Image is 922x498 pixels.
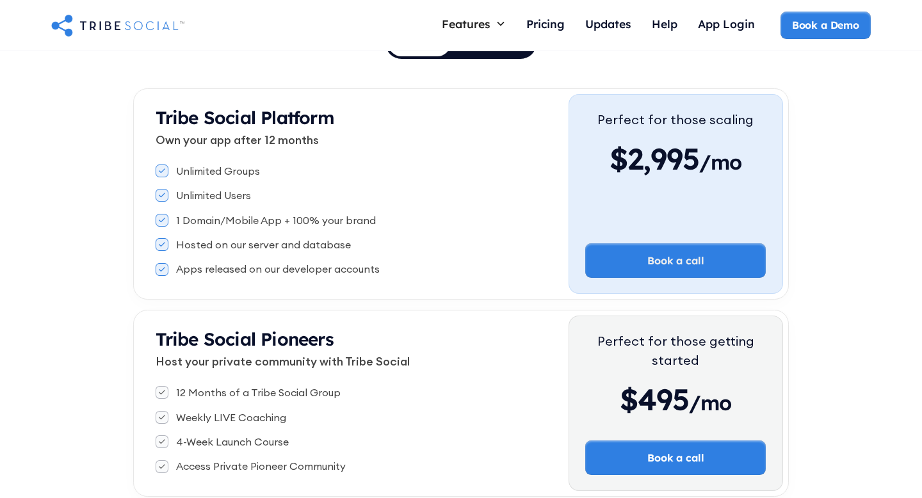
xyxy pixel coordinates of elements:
a: Help [642,12,688,39]
p: Own your app after 12 months [156,131,569,149]
div: App Login [698,17,755,31]
div: Updates [585,17,631,31]
div: Features [432,12,516,36]
div: Help [652,17,677,31]
span: /mo [699,149,742,181]
strong: Tribe Social Platform [156,106,334,129]
div: Unlimited Groups [176,164,260,178]
a: home [51,12,184,38]
div: Features [442,17,490,31]
div: Weekly LIVE Coaching [176,410,286,424]
div: Unlimited Users [176,188,251,202]
a: Pricing [516,12,575,39]
div: 12 Months of a Tribe Social Group [176,385,341,399]
div: Perfect for those scaling [597,110,754,129]
div: Access Private Pioneer Community [176,459,346,473]
div: 1 Domain/Mobile App + 100% your brand [176,213,376,227]
a: App Login [688,12,765,39]
div: $495 [585,380,766,419]
a: Updates [575,12,642,39]
div: $2,995 [597,140,754,178]
div: Hosted on our server and database [176,237,351,252]
div: Apps released on our developer accounts [176,262,380,276]
a: Book a Demo [780,12,871,38]
span: /mo [689,390,732,422]
a: Book a call [585,440,766,475]
a: Book a call [585,243,766,278]
div: Perfect for those getting started [585,332,766,370]
strong: Tribe Social Pioneers [156,328,334,350]
p: Host your private community with Tribe Social [156,353,569,370]
div: 4-Week Launch Course [176,435,289,449]
div: Pricing [526,17,565,31]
